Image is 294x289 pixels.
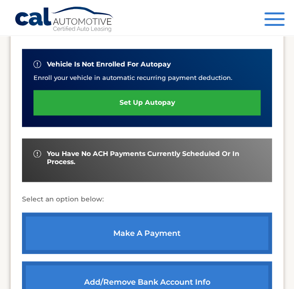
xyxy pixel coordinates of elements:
[33,150,41,157] img: alert-white.svg
[33,90,261,115] a: set up autopay
[47,150,261,166] span: You have no ACH payments currently scheduled or in process.
[264,12,284,28] button: Menu
[14,6,115,34] a: Cal Automotive
[33,73,261,82] p: Enroll your vehicle in automatic recurring payment deduction.
[47,60,171,68] span: vehicle is not enrolled for autopay
[22,193,272,205] p: Select an option below:
[22,212,272,254] a: make a payment
[33,60,41,68] img: alert-white.svg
